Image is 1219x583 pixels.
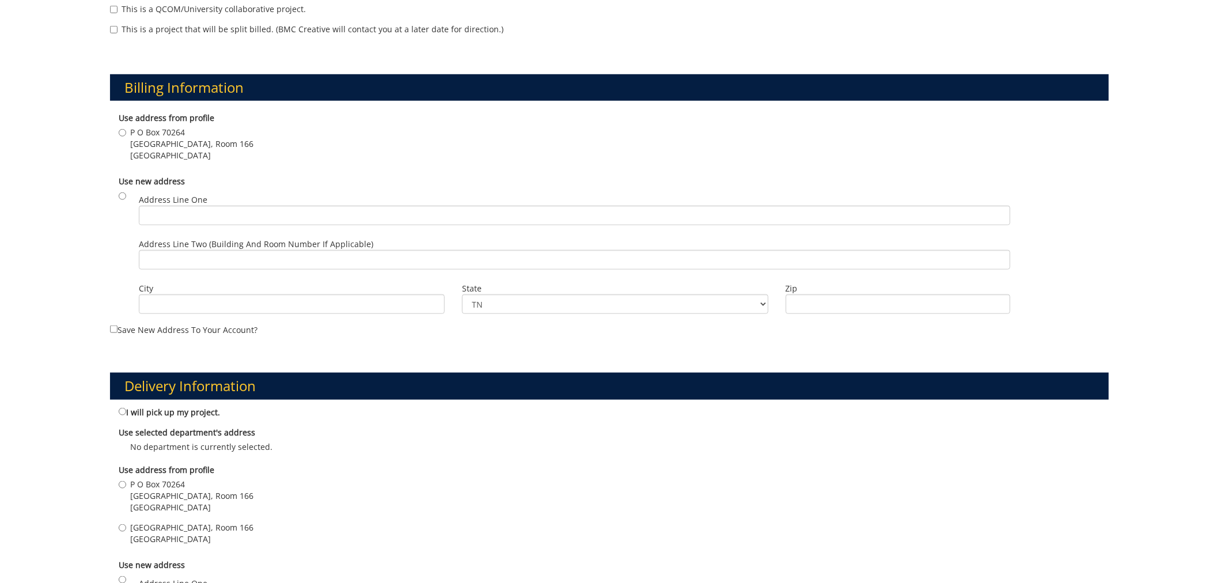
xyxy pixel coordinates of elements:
b: Use new address [119,559,185,570]
label: Address Line One [139,194,1010,225]
input: [GEOGRAPHIC_DATA], Room 166 [GEOGRAPHIC_DATA] [119,524,126,532]
input: This is a QCOM/University collaborative project. [110,6,118,13]
input: P O Box 70264 [GEOGRAPHIC_DATA], Room 166 [GEOGRAPHIC_DATA] [119,481,126,489]
p: No department is currently selected. [119,441,1100,453]
input: Address Line Two (Building and Room Number if applicable) [139,250,1010,270]
label: Zip [786,283,1011,294]
input: City [139,294,445,314]
span: [GEOGRAPHIC_DATA], Room 166 [130,490,253,502]
input: I will pick up my project. [119,408,126,415]
h3: Delivery Information [110,373,1108,399]
input: Save new address to your account? [110,325,118,333]
b: Use selected department's address [119,427,255,438]
b: Use new address [119,176,185,187]
label: City [139,283,445,294]
label: I will pick up my project. [119,406,220,418]
span: P O Box 70264 [130,479,253,490]
span: [GEOGRAPHIC_DATA], Room 166 [130,138,253,150]
h3: Billing Information [110,74,1108,101]
label: This is a project that will be split billed. (BMC Creative will contact you at a later date for d... [110,24,503,35]
span: [GEOGRAPHIC_DATA] [130,502,253,513]
span: P O Box 70264 [130,127,253,138]
span: [GEOGRAPHIC_DATA] [130,533,253,545]
span: [GEOGRAPHIC_DATA], Room 166 [130,522,253,533]
label: State [462,283,768,294]
input: This is a project that will be split billed. (BMC Creative will contact you at a later date for d... [110,26,118,33]
span: [GEOGRAPHIC_DATA] [130,150,253,161]
label: This is a QCOM/University collaborative project. [110,3,306,15]
input: P O Box 70264 [GEOGRAPHIC_DATA], Room 166 [GEOGRAPHIC_DATA] [119,129,126,137]
input: Zip [786,294,1011,314]
label: Address Line Two (Building and Room Number if applicable) [139,238,1010,270]
input: Address Line One [139,206,1010,225]
b: Use address from profile [119,464,214,475]
b: Use address from profile [119,112,214,123]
